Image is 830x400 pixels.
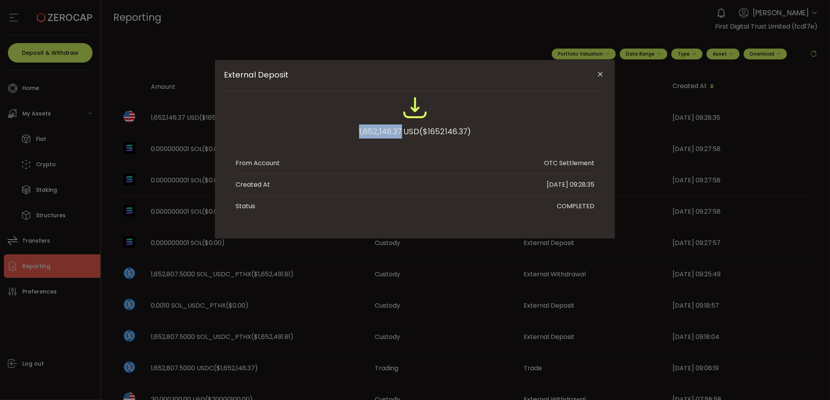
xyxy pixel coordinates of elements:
[420,124,471,139] span: ($1652146.37)
[594,68,607,81] button: Close
[215,60,615,239] div: External Deposit
[236,202,255,211] div: Status
[236,159,280,168] div: From Account
[791,362,830,400] iframe: Chat Widget
[359,124,471,139] div: 1,652,146.37 USD
[557,202,594,211] div: COMPLETED
[544,159,594,168] div: OTC Settlement
[224,70,568,79] span: External Deposit
[236,180,270,189] div: Created At
[547,180,594,189] div: [DATE] 09:28:35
